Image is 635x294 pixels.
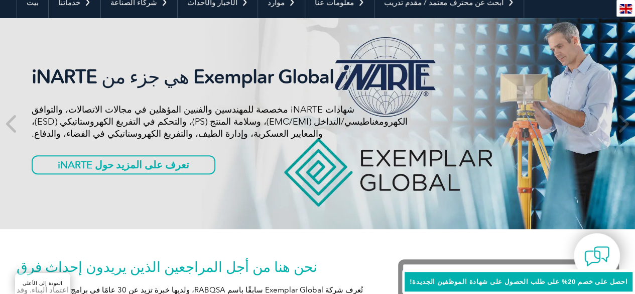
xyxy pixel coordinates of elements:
[32,104,408,139] font: شهادات iNARTE مخصصة للمهندسين والفنيين المؤهلين في مجالات الاتصالات، والتوافق الكهرومغناطيسي/التد...
[23,280,63,286] font: العودة إلى الأعلى
[32,155,215,174] a: تعرف على المزيد حول iNARTE
[619,4,632,14] img: en
[58,159,189,171] font: تعرف على المزيد حول iNARTE
[17,258,317,275] font: نحن هنا من أجل المراجعين الذين يريدون إحداث فرق
[410,278,627,285] font: احصل على خصم 20% على طلب الحصول على شهادة الموظفين الجديدة!
[32,65,334,88] font: iNARTE هي جزء من Exemplar Global
[15,273,70,294] a: العودة إلى الأعلى
[584,244,609,269] img: contact-chat.png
